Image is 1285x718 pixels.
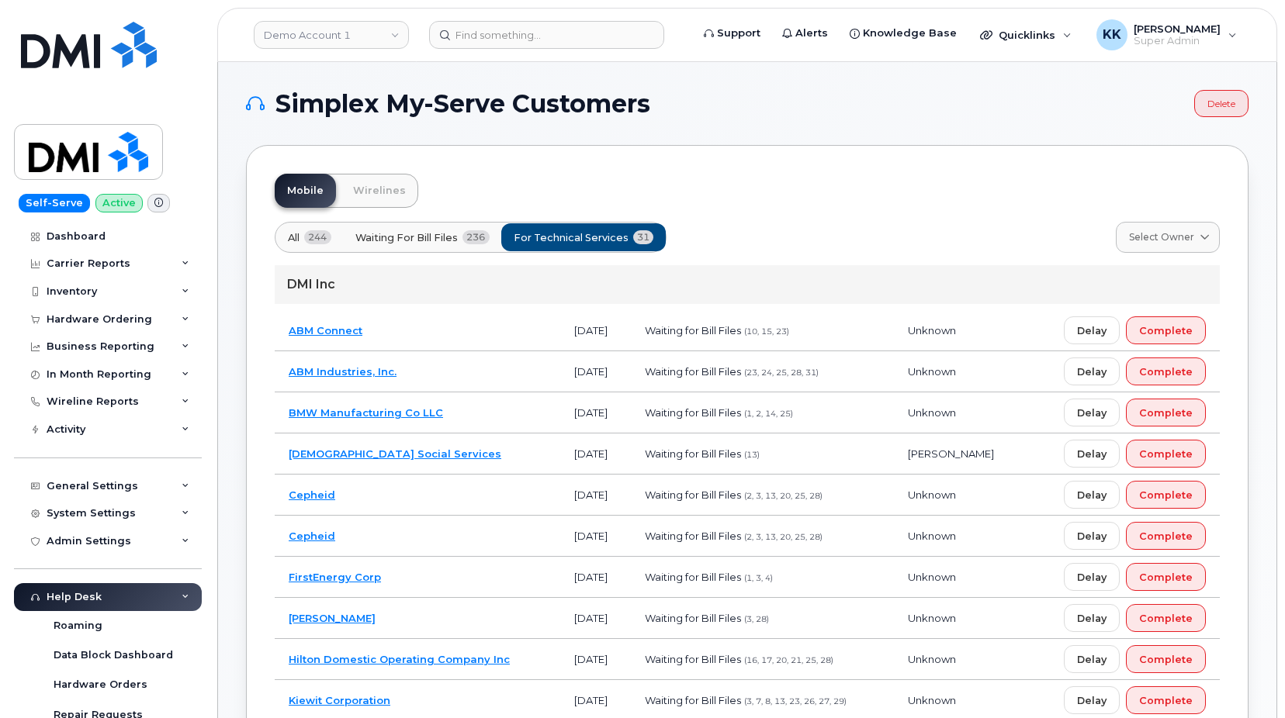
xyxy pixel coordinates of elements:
a: Hilton Domestic Operating Company Inc [289,653,510,665]
span: Delay [1077,611,1107,626]
button: Complete [1126,563,1206,591]
span: Waiting for Bill Files [645,571,741,583]
span: (3, 7, 8, 13, 23, 26, 27, 29) [744,696,847,706]
a: ABM Connect [289,324,362,337]
td: [DATE] [560,598,631,639]
span: Delay [1077,364,1107,379]
span: Unknown [908,571,956,583]
span: Unknown [908,694,956,706]
a: FirstEnergy Corp [289,571,381,583]
button: Complete [1126,645,1206,673]
span: (2, 3, 13, 20, 25, 28) [744,491,823,501]
span: (2, 3, 13, 20, 25, 28) [744,532,823,542]
a: Mobile [275,174,336,208]
span: Complete [1139,693,1193,708]
span: Waiting for Bill Files [645,488,741,501]
button: Delay [1064,522,1120,550]
td: [DATE] [560,557,631,598]
span: Unknown [908,653,956,665]
td: [DATE] [560,433,631,475]
button: Complete [1126,686,1206,714]
span: Unknown [908,324,956,337]
button: Delay [1064,604,1120,632]
span: Complete [1139,570,1193,585]
a: Wirelines [341,174,418,208]
span: Unknown [908,365,956,378]
button: Delay [1064,440,1120,468]
button: Complete [1126,604,1206,632]
button: Complete [1126,440,1206,468]
a: Kiewit Corporation [289,694,390,706]
span: Waiting for Bill Files [645,530,741,542]
a: Delete [1194,90,1249,117]
a: [DEMOGRAPHIC_DATA] Social Services [289,447,501,460]
span: Delay [1077,529,1107,544]
span: [PERSON_NAME] [908,447,994,460]
span: Waiting for Bill Files [645,365,741,378]
button: Delay [1064,645,1120,673]
span: (10, 15, 23) [744,326,789,337]
td: [DATE] [560,310,631,351]
span: Complete [1139,323,1193,338]
button: Delay [1064,686,1120,714]
span: All [288,230,300,245]
span: (3, 28) [744,614,769,624]
span: Delay [1077,652,1107,667]
span: (16, 17, 20, 21, 25, 28) [744,655,833,665]
span: (1, 2, 14, 25) [744,409,793,419]
span: Delay [1077,570,1107,585]
span: Unknown [908,612,956,624]
span: Complete [1139,447,1193,461]
button: Complete [1126,522,1206,550]
button: Complete [1126,357,1206,385]
span: Waiting for Bill Files [645,612,741,624]
td: [DATE] [560,516,631,557]
span: (1, 3, 4) [744,573,773,583]
a: ABM Industries, Inc. [289,365,397,378]
button: Delay [1064,481,1120,509]
span: Complete [1139,364,1193,379]
a: Cepheid [289,488,335,501]
span: Delay [1077,693,1107,708]
span: Waiting for Bill Files [645,324,741,337]
button: Delay [1064,316,1120,344]
a: [PERSON_NAME] [289,612,376,624]
span: Complete [1139,529,1193,544]
span: Complete [1139,652,1193,667]
span: Waiting for Bill Files [645,447,741,460]
span: 244 [304,230,331,244]
a: BMW Manufacturing Co LLC [289,406,443,419]
button: Delay [1064,357,1120,385]
span: Waiting for Bill Files [645,653,741,665]
button: Complete [1126,316,1206,344]
span: Delay [1077,488,1107,502]
td: [DATE] [560,351,631,392]
button: Complete [1126,399,1206,426]
span: Unknown [908,488,956,501]
td: [DATE] [560,392,631,433]
span: (23, 24, 25, 28, 31) [744,368,819,378]
span: 236 [462,230,490,244]
button: Delay [1064,399,1120,426]
span: Complete [1139,611,1193,626]
td: [DATE] [560,639,631,680]
span: (13) [744,450,760,460]
span: Complete [1139,406,1193,420]
button: Complete [1126,481,1206,509]
a: Select Owner [1116,222,1220,253]
span: Delay [1077,447,1107,461]
span: Delay [1077,323,1107,338]
span: Delay [1077,406,1107,420]
span: Complete [1139,488,1193,502]
span: Waiting for Bill Files [645,406,741,419]
a: Cepheid [289,530,335,542]
span: Unknown [908,530,956,542]
div: DMI Inc [275,265,1220,304]
span: Waiting for Bill Files [645,694,741,706]
td: [DATE] [560,475,631,516]
button: Delay [1064,563,1120,591]
span: Simplex My-Serve Customers [275,92,650,116]
span: Waiting for Bill Files [355,230,458,245]
span: Unknown [908,406,956,419]
span: Select Owner [1129,230,1194,244]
